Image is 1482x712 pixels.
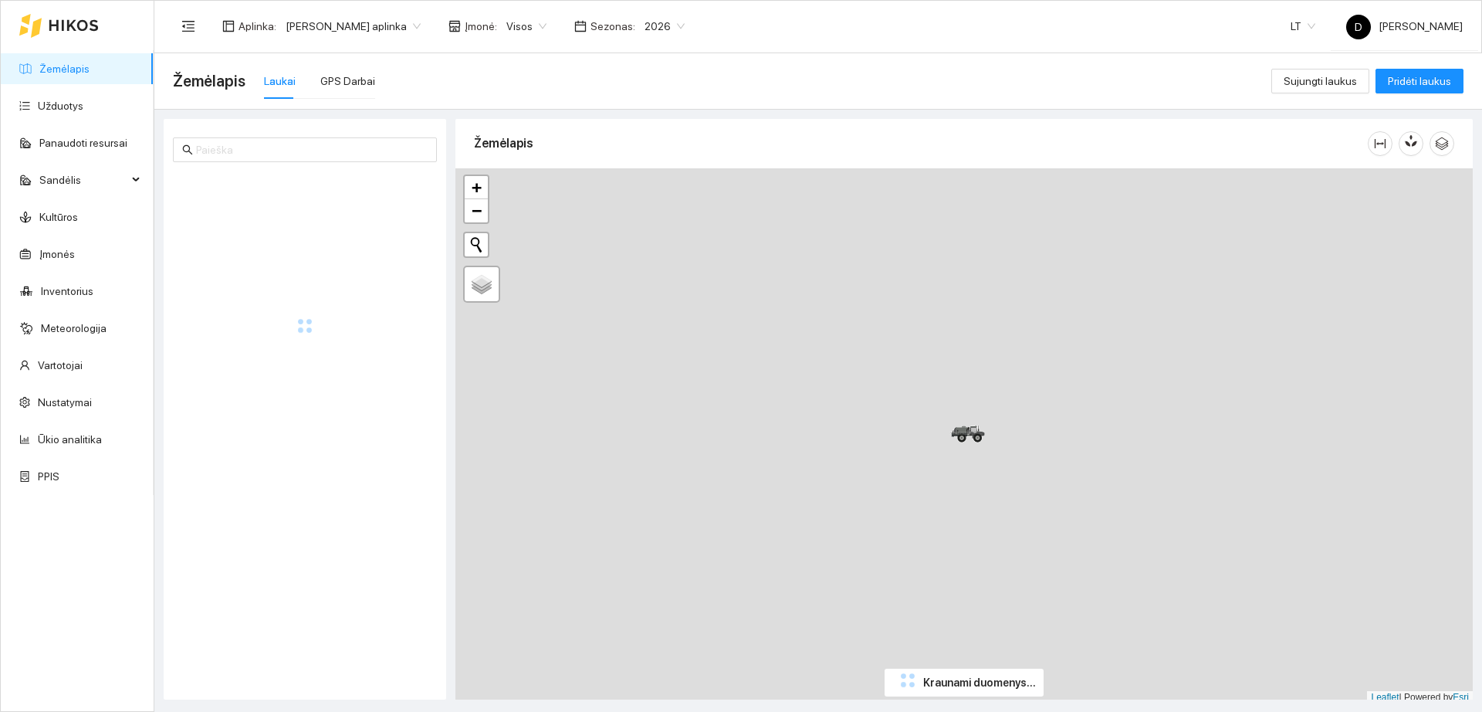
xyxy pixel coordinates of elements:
[182,144,193,155] span: search
[38,359,83,371] a: Vartotojai
[465,233,488,256] button: Initiate a new search
[574,20,587,32] span: calendar
[474,121,1368,165] div: Žemėlapis
[465,199,488,222] a: Zoom out
[465,267,499,301] a: Layers
[1368,131,1392,156] button: column-width
[1375,69,1463,93] button: Pridėti laukus
[39,211,78,223] a: Kultūros
[181,19,195,33] span: menu-fold
[38,100,83,112] a: Užduotys
[1291,15,1315,38] span: LT
[41,322,107,334] a: Meteorologija
[320,73,375,90] div: GPS Darbai
[465,18,497,35] span: Įmonė :
[1375,75,1463,87] a: Pridėti laukus
[39,164,127,195] span: Sandėlis
[1453,692,1469,703] a: Esri
[39,63,90,75] a: Žemėlapis
[222,20,235,32] span: layout
[1271,75,1369,87] a: Sujungti laukus
[41,285,93,297] a: Inventorius
[39,248,75,260] a: Įmonės
[239,18,276,35] span: Aplinka :
[1367,691,1473,704] div: | Powered by
[590,18,635,35] span: Sezonas :
[173,11,204,42] button: menu-fold
[1388,73,1451,90] span: Pridėti laukus
[472,178,482,197] span: +
[448,20,461,32] span: shop
[38,470,59,483] a: PPIS
[38,396,92,409] a: Nustatymai
[264,73,296,90] div: Laukai
[1346,20,1463,32] span: [PERSON_NAME]
[173,69,245,93] span: Žemėlapis
[1369,137,1392,150] span: column-width
[38,433,102,446] a: Ūkio analitika
[1271,69,1369,93] button: Sujungti laukus
[645,15,685,38] span: 2026
[286,15,421,38] span: Donato Grakausko aplinka
[196,141,428,158] input: Paieška
[1355,15,1362,39] span: D
[1284,73,1357,90] span: Sujungti laukus
[465,176,488,199] a: Zoom in
[472,201,482,220] span: −
[506,15,546,38] span: Visos
[1371,692,1399,703] a: Leaflet
[923,674,1036,691] span: Kraunami duomenys...
[39,137,127,149] a: Panaudoti resursai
